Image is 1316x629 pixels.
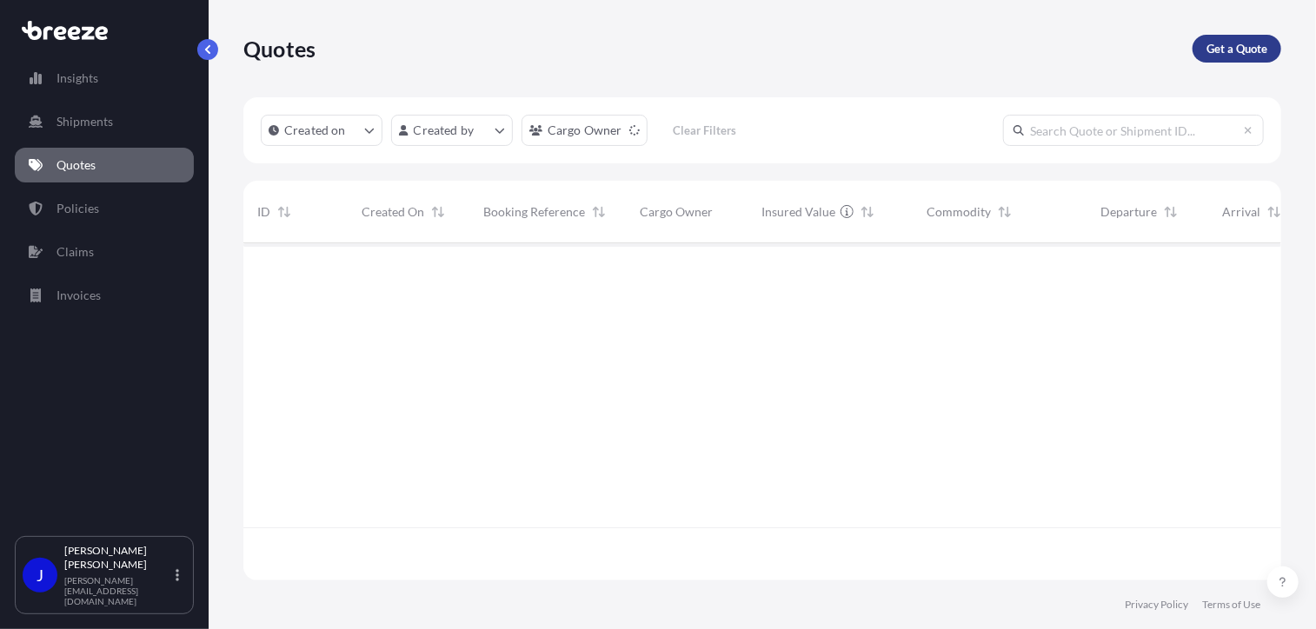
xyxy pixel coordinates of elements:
[391,115,513,146] button: createdBy Filter options
[15,278,194,313] a: Invoices
[761,203,835,221] span: Insured Value
[56,243,94,261] p: Claims
[56,156,96,174] p: Quotes
[673,122,736,139] p: Clear Filters
[64,575,172,606] p: [PERSON_NAME][EMAIL_ADDRESS][DOMAIN_NAME]
[522,115,648,146] button: cargoOwner Filter options
[257,203,270,221] span: ID
[428,202,449,222] button: Sort
[1100,203,1157,221] span: Departure
[1202,598,1260,612] a: Terms of Use
[483,203,585,221] span: Booking Reference
[274,202,295,222] button: Sort
[15,191,194,226] a: Policies
[37,566,43,584] span: J
[1206,40,1267,57] p: Get a Quote
[15,148,194,182] a: Quotes
[1160,202,1181,222] button: Sort
[1222,203,1260,221] span: Arrival
[640,203,713,221] span: Cargo Owner
[261,115,382,146] button: createdOn Filter options
[1125,598,1188,612] a: Privacy Policy
[994,202,1015,222] button: Sort
[56,200,99,217] p: Policies
[15,104,194,139] a: Shipments
[15,61,194,96] a: Insights
[1193,35,1281,63] a: Get a Quote
[857,202,878,222] button: Sort
[548,122,622,139] p: Cargo Owner
[64,544,172,572] p: [PERSON_NAME] [PERSON_NAME]
[56,287,101,304] p: Invoices
[656,116,754,144] button: Clear Filters
[588,202,609,222] button: Sort
[1264,202,1285,222] button: Sort
[15,235,194,269] a: Claims
[284,122,346,139] p: Created on
[1003,115,1264,146] input: Search Quote or Shipment ID...
[243,35,316,63] p: Quotes
[56,113,113,130] p: Shipments
[362,203,424,221] span: Created On
[56,70,98,87] p: Insights
[414,122,475,139] p: Created by
[927,203,991,221] span: Commodity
